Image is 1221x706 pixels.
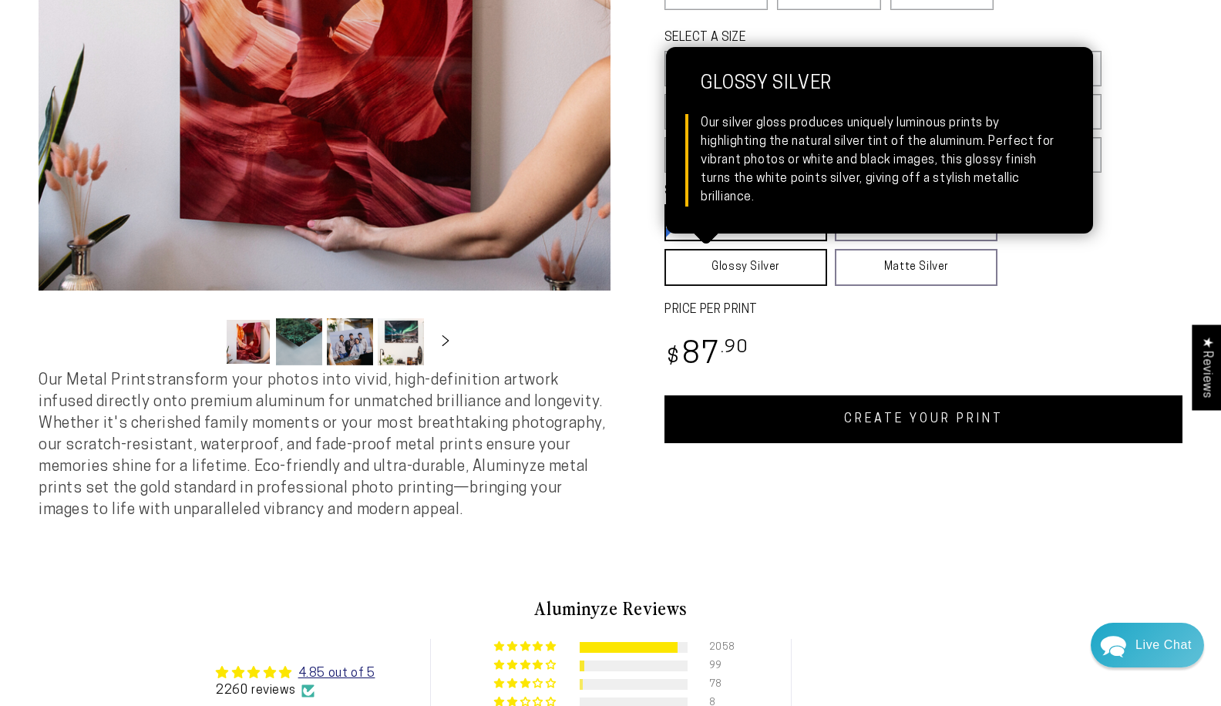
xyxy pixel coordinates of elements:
button: Load image 4 in gallery view [378,318,424,365]
label: PRICE PER PRINT [664,301,1182,319]
a: Matte Silver [835,249,997,286]
div: 4% (99) reviews with 4 star rating [494,660,558,671]
div: Our silver gloss produces uniquely luminous prints by highlighting the natural silver tint of the... [701,114,1058,207]
div: 99 [709,661,728,671]
bdi: 87 [664,341,748,371]
button: Slide right [429,324,462,358]
div: 3% (78) reviews with 3 star rating [494,678,558,690]
div: 2260 reviews [216,682,375,699]
span: Our Metal Prints transform your photos into vivid, high-definition artwork infused directly onto ... [39,373,606,518]
h2: Aluminyze Reviews [160,595,1061,621]
legend: SELECT A SIZE [664,29,969,47]
span: $ [667,348,680,368]
button: Load image 3 in gallery view [327,318,373,365]
a: Glossy White [664,204,827,241]
img: Verified Checkmark [301,684,314,698]
strong: Glossy Silver [701,74,1058,114]
a: Glossy Silver [664,249,827,286]
div: Average rating is 4.85 stars [216,664,375,682]
legend: SELECT A FINISH [664,183,960,200]
a: 4.85 out of 5 [298,667,375,680]
label: 5x7 [664,51,747,86]
button: Slide left [187,324,220,358]
div: Contact Us Directly [1135,623,1192,667]
div: 2058 [709,642,728,653]
div: 91% (2058) reviews with 5 star rating [494,641,558,653]
a: CREATE YOUR PRINT [664,395,1182,443]
div: Chat widget toggle [1091,623,1204,667]
sup: .90 [721,339,748,357]
div: 78 [709,679,728,690]
label: 20x40 [664,137,747,173]
div: Click to open Judge.me floating reviews tab [1192,324,1221,410]
button: Load image 2 in gallery view [276,318,322,365]
label: 10x20 [664,94,747,129]
button: Load image 1 in gallery view [225,318,271,365]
